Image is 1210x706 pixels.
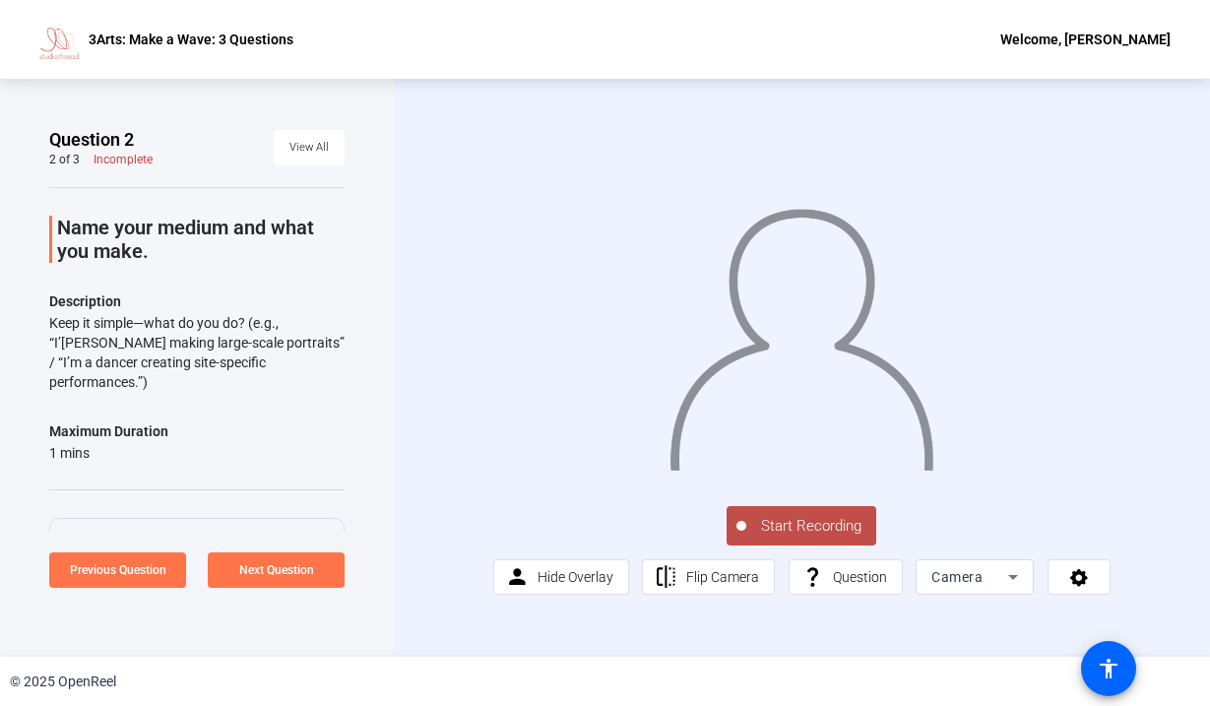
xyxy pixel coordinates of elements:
p: Name your medium and what you make. [57,216,345,263]
span: Question 2 [49,128,134,152]
div: 2 of 3 [49,152,80,167]
span: Camera [931,569,983,585]
mat-icon: flip [654,565,678,590]
img: OpenReel logo [39,20,79,59]
mat-icon: person [505,565,530,590]
span: Hide Overlay [538,569,613,585]
span: Flip Camera [686,569,759,585]
button: Flip Camera [642,559,775,595]
mat-icon: accessibility [1097,657,1120,680]
div: Maximum Duration [49,419,168,443]
button: Next Question [208,552,345,588]
span: Start Recording [746,515,876,538]
span: Previous Question [70,563,166,577]
p: Description [49,289,345,313]
mat-icon: question_mark [800,565,825,590]
button: View All [274,130,345,165]
button: Previous Question [49,552,186,588]
div: 1 mins [49,443,168,463]
div: Incomplete [94,152,153,167]
div: Keep it simple—what do you do? (e.g., “I’[PERSON_NAME] making large-scale portraits” / “I’m a dan... [49,313,345,392]
div: © 2025 OpenReel [10,672,116,692]
span: Question [833,569,887,585]
button: Question [789,559,903,595]
img: overlay [669,193,935,471]
div: Welcome, [PERSON_NAME] [1000,28,1171,51]
span: View All [289,133,329,162]
button: Hide Overlay [493,559,629,595]
p: 3Arts: Make a Wave: 3 Questions [89,28,293,51]
span: Next Question [239,563,314,577]
button: Start Recording [727,506,876,546]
